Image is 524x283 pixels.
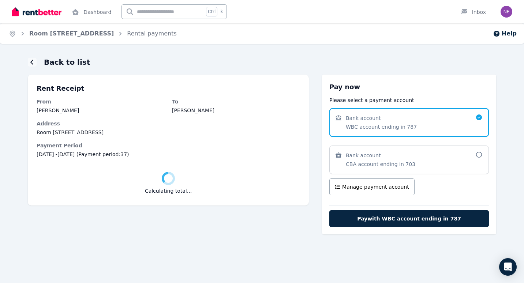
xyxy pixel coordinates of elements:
[346,123,417,131] span: WBC account ending in 787
[29,30,114,37] a: Room [STREET_ADDRESS]
[357,215,461,222] span: Pay with WBC account ending in 787
[172,98,300,105] dt: To
[44,57,90,67] h1: Back to list
[37,83,300,94] p: Rent Receipt
[37,129,300,136] dd: Room [STREET_ADDRESS]
[460,8,486,16] div: Inbox
[12,6,61,17] img: RentBetter
[329,97,489,104] p: Please select a payment account
[346,161,415,168] span: CBA account ending in 703
[346,114,381,122] span: Bank account
[329,82,489,92] h3: Pay now
[329,210,489,227] button: Paywith WBC account ending in 787
[37,98,165,105] dt: From
[37,120,300,127] dt: Address
[220,9,223,15] span: k
[37,151,300,158] span: [DATE] - [DATE] (Payment period: 37 )
[329,178,415,195] button: Manage payment account
[172,107,300,114] dd: [PERSON_NAME]
[37,107,165,114] dd: [PERSON_NAME]
[499,258,517,276] div: Open Intercom Messenger
[145,187,192,195] span: Calculating total...
[493,29,517,38] button: Help
[346,152,381,159] span: Bank account
[127,30,177,37] a: Rental payments
[37,142,300,149] dt: Payment Period
[206,7,217,16] span: Ctrl
[342,183,409,190] span: Manage payment account
[501,6,512,18] img: Nerissa Koch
